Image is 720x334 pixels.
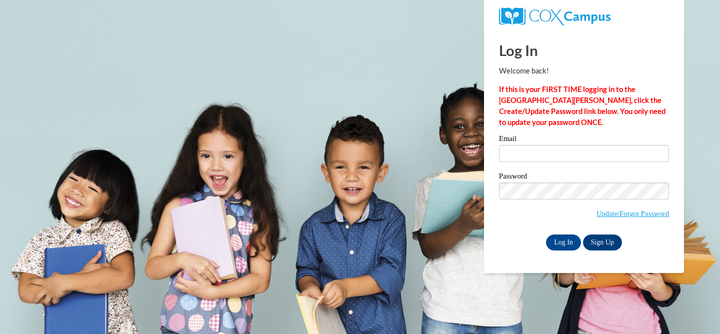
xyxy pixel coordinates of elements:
strong: If this is your FIRST TIME logging in to the [GEOGRAPHIC_DATA][PERSON_NAME], click the Create/Upd... [499,85,665,126]
a: Sign Up [583,234,622,250]
input: Log In [546,234,581,250]
p: Welcome back! [499,65,669,76]
img: COX Campus [499,7,610,25]
a: COX Campus [499,11,610,20]
label: Email [499,135,669,145]
label: Password [499,172,669,182]
h1: Log In [499,40,669,60]
a: Update/Forgot Password [596,209,669,217]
